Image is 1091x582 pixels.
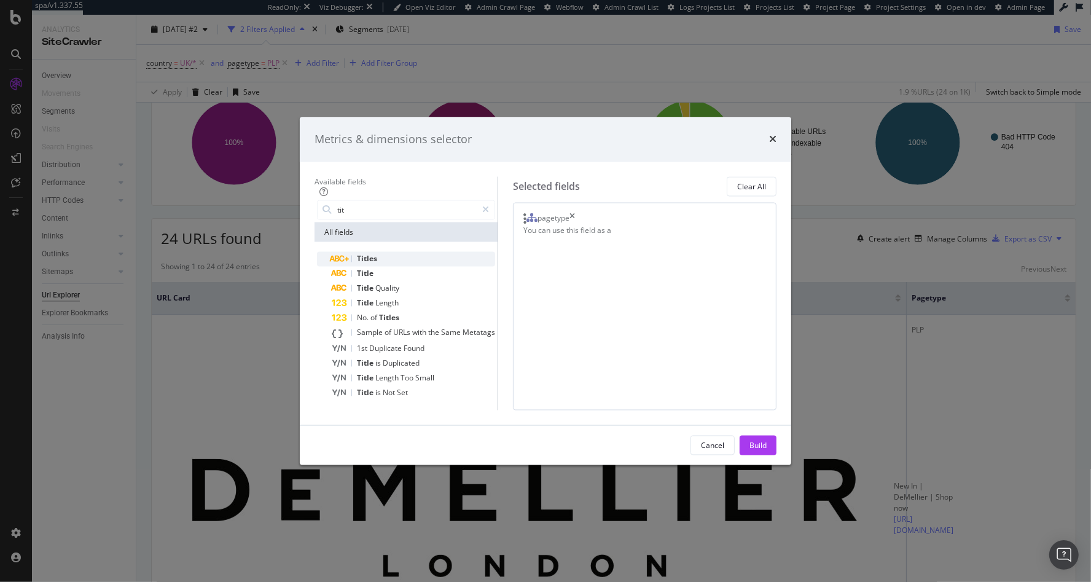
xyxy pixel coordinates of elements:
span: of [370,313,379,323]
span: Title [357,373,375,383]
div: Metrics & dimensions selector [315,132,472,147]
div: times [569,213,575,226]
input: Search by field name [336,201,477,219]
span: of [385,328,393,338]
div: All fields [315,222,498,242]
span: the [428,328,441,338]
span: Duplicated [383,358,420,369]
span: Length [375,373,401,383]
span: Duplicate [369,344,404,354]
div: Cancel [701,440,724,450]
button: Cancel [690,436,735,455]
div: times [769,132,776,147]
div: Build [749,440,767,450]
span: Sample [357,328,385,338]
span: Quality [375,283,399,294]
span: is [375,358,383,369]
span: URLs [393,328,412,338]
span: No. [357,313,370,323]
div: You can use this field as a [523,226,766,236]
span: Title [357,283,375,294]
span: Too [401,373,415,383]
div: pagetypetimes [523,213,766,226]
span: Found [404,344,424,354]
div: pagetype [538,213,569,226]
span: Set [397,388,408,398]
span: Not [383,388,397,398]
span: is [375,388,383,398]
span: Title [357,298,375,309]
span: Length [375,298,399,309]
span: Small [415,373,434,383]
span: with [412,328,428,338]
div: modal [300,117,791,465]
div: Clear All [737,181,766,192]
span: Title [357,358,375,369]
div: Selected fields [513,179,580,194]
span: Title [357,269,373,279]
span: Title [357,388,375,398]
button: Clear All [727,177,776,197]
div: Available fields [315,177,498,187]
button: Build [740,436,776,455]
span: 1st [357,344,369,354]
span: Same [441,328,463,338]
span: Metatags [463,328,495,338]
span: Titles [379,313,399,323]
span: Titles [357,254,377,264]
div: Open Intercom Messenger [1049,540,1079,570]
